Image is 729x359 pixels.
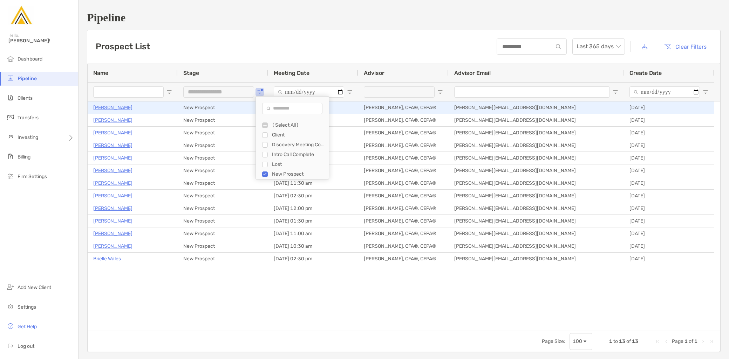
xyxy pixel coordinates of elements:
[272,171,325,177] div: New Prospect
[632,338,638,344] span: 13
[6,342,15,350] img: logout icon
[358,127,449,139] div: [PERSON_NAME], CFA®, CEPA®
[272,132,325,138] div: Client
[358,114,449,126] div: [PERSON_NAME], CFA®, CEPA®
[624,215,714,227] div: [DATE]
[18,115,39,121] span: Transfers
[6,302,15,311] img: settings icon
[183,70,199,76] span: Stage
[178,240,268,252] div: New Prospect
[454,86,610,98] input: Advisor Email Filter Input
[262,103,322,114] input: Search filter values
[93,103,132,112] p: [PERSON_NAME]
[6,54,15,63] img: dashboard icon
[694,338,697,344] span: 1
[6,133,15,141] img: investing icon
[272,142,325,148] div: Discovery Meeting Complete
[672,338,683,344] span: Page
[18,324,37,330] span: Get Help
[709,339,714,344] div: Last Page
[449,190,624,202] div: [PERSON_NAME][EMAIL_ADDRESS][DOMAIN_NAME]
[542,338,565,344] div: Page Size:
[274,70,309,76] span: Meeting Date
[178,215,268,227] div: New Prospect
[178,253,268,265] div: New Prospect
[347,89,353,95] button: Open Filter Menu
[93,229,132,238] a: [PERSON_NAME]
[87,11,721,24] h1: Pipeline
[358,253,449,265] div: [PERSON_NAME], CFA®, CEPA®
[358,152,449,164] div: [PERSON_NAME], CFA®, CEPA®
[178,164,268,177] div: New Prospect
[629,86,700,98] input: Create Date Filter Input
[613,89,618,95] button: Open Filter Menu
[93,128,132,137] p: [PERSON_NAME]
[577,39,621,54] span: Last 365 days
[6,322,15,330] img: get-help icon
[18,95,33,101] span: Clients
[6,172,15,180] img: firm-settings icon
[684,338,688,344] span: 1
[178,101,268,114] div: New Prospect
[268,177,358,189] div: [DATE] 11:30 am
[93,191,132,200] a: [PERSON_NAME]
[268,240,358,252] div: [DATE] 10:30 am
[624,253,714,265] div: [DATE]
[703,89,708,95] button: Open Filter Menu
[663,339,669,344] div: Previous Page
[18,154,30,160] span: Billing
[93,141,132,150] p: [PERSON_NAME]
[358,177,449,189] div: [PERSON_NAME], CFA®, CEPA®
[178,127,268,139] div: New Prospect
[624,101,714,114] div: [DATE]
[178,202,268,214] div: New Prospect
[93,70,108,76] span: Name
[18,284,51,290] span: Add New Client
[449,202,624,214] div: [PERSON_NAME][EMAIL_ADDRESS][DOMAIN_NAME]
[655,339,661,344] div: First Page
[364,70,384,76] span: Advisor
[449,164,624,177] div: [PERSON_NAME][EMAIL_ADDRESS][DOMAIN_NAME]
[178,190,268,202] div: New Prospect
[93,179,132,188] a: [PERSON_NAME]
[624,190,714,202] div: [DATE]
[449,101,624,114] div: [PERSON_NAME][EMAIL_ADDRESS][DOMAIN_NAME]
[358,139,449,152] div: [PERSON_NAME], CFA®, CEPA®
[93,217,132,225] p: [PERSON_NAME]
[93,154,132,162] a: [PERSON_NAME]
[556,44,561,49] img: input icon
[624,164,714,177] div: [DATE]
[358,227,449,240] div: [PERSON_NAME], CFA®, CEPA®
[659,39,712,54] button: Clear Filters
[272,161,325,167] div: Lost
[18,56,42,62] span: Dashboard
[449,215,624,227] div: [PERSON_NAME][EMAIL_ADDRESS][DOMAIN_NAME]
[573,338,582,344] div: 100
[624,139,714,152] div: [DATE]
[624,114,714,126] div: [DATE]
[6,152,15,161] img: billing icon
[18,76,37,82] span: Pipeline
[8,3,34,28] img: Zoe Logo
[93,204,132,213] a: [PERSON_NAME]
[93,242,132,251] p: [PERSON_NAME]
[93,116,132,125] p: [PERSON_NAME]
[93,254,121,263] a: Brielle Wales
[358,202,449,214] div: [PERSON_NAME], CFA®, CEPA®
[449,152,624,164] div: [PERSON_NAME][EMAIL_ADDRESS][DOMAIN_NAME]
[272,152,325,157] div: Intro Call Complete
[268,215,358,227] div: [DATE] 01:30 pm
[256,120,329,189] div: Filter List
[18,304,36,310] span: Settings
[256,96,329,179] div: Column Filter
[178,139,268,152] div: New Prospect
[700,339,706,344] div: Next Page
[624,152,714,164] div: [DATE]
[268,202,358,214] div: [DATE] 12:00 pm
[358,240,449,252] div: [PERSON_NAME], CFA®, CEPA®
[358,164,449,177] div: [PERSON_NAME], CFA®, CEPA®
